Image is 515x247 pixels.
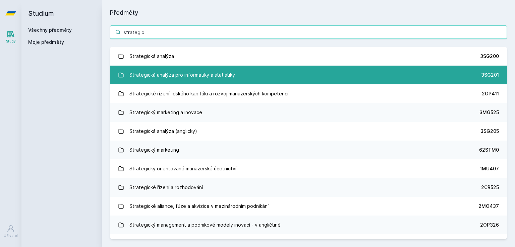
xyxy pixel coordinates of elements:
[28,39,64,46] span: Moje předměty
[480,222,499,228] div: 2OP326
[1,27,20,47] a: Study
[110,25,507,39] input: Název nebo ident předmětu…
[129,218,281,232] div: Strategický management a podnikové modely inovací - v angličtině
[129,143,179,157] div: Strategický marketing
[1,221,20,242] a: Uživatel
[478,203,499,210] div: 2MO437
[110,178,507,197] a: Strategické řízení a rozhodování 2CR525
[110,47,507,66] a: Strategická analýza 3SG200
[110,84,507,103] a: Strategické řízení lidského kapitálu a rozvoj manažerských kompetencí 2OP411
[110,141,507,159] a: Strategický marketing 62STM0
[479,147,499,153] div: 62STM0
[129,125,197,138] div: Strategická analýza (anglicky)
[129,87,288,100] div: Strategické řízení lidského kapitálu a rozvoj manažerských kompetencí
[110,103,507,122] a: Strategický marketing a inovace 3MG525
[129,50,174,63] div: Strategická analýza
[110,197,507,216] a: Strategické aliance, fúze a akvizice v mezinárodním podnikání 2MO437
[481,72,499,78] div: 3SG201
[110,8,507,17] h1: Předměty
[110,66,507,84] a: Strategická analýza pro informatiky a statistiky 3SG201
[480,53,499,60] div: 3SG200
[480,128,499,135] div: 3SG205
[129,106,202,119] div: Strategický marketing a inovace
[110,159,507,178] a: Strategicky orientované manažerské účetnictví 1MU407
[110,216,507,234] a: Strategický management a podnikové modely inovací - v angličtině 2OP326
[129,181,203,194] div: Strategické řízení a rozhodování
[4,233,18,238] div: Uživatel
[6,39,16,44] div: Study
[110,122,507,141] a: Strategická analýza (anglicky) 3SG205
[480,165,499,172] div: 1MU407
[481,184,499,191] div: 2CR525
[28,27,72,33] a: Všechny předměty
[129,162,236,175] div: Strategicky orientované manažerské účetnictví
[129,199,269,213] div: Strategické aliance, fúze a akvizice v mezinárodním podnikání
[482,90,499,97] div: 2OP411
[479,109,499,116] div: 3MG525
[129,68,235,82] div: Strategická analýza pro informatiky a statistiky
